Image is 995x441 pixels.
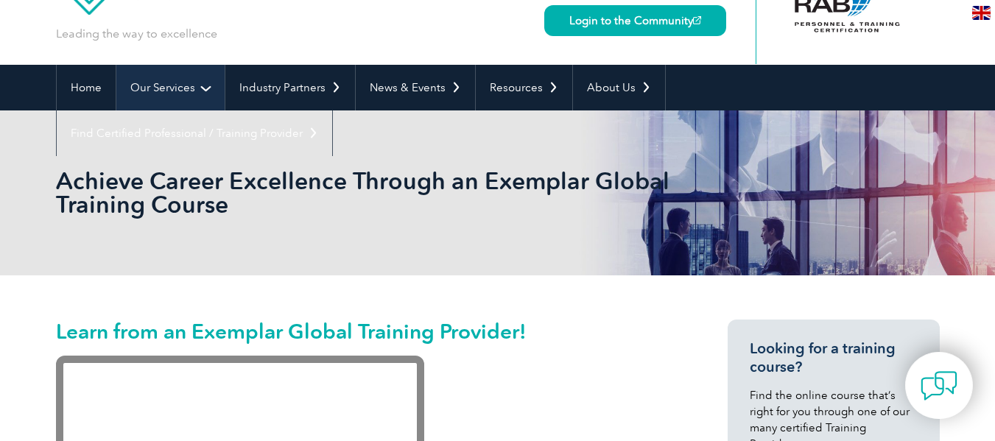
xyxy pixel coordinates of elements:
[544,5,726,36] a: Login to the Community
[573,65,665,110] a: About Us
[56,26,217,42] p: Leading the way to excellence
[693,16,701,24] img: open_square.png
[225,65,355,110] a: Industry Partners
[56,320,675,343] h2: Learn from an Exemplar Global Training Provider!
[750,339,918,376] h3: Looking for a training course?
[116,65,225,110] a: Our Services
[57,110,332,156] a: Find Certified Professional / Training Provider
[921,367,957,404] img: contact-chat.png
[476,65,572,110] a: Resources
[356,65,475,110] a: News & Events
[972,6,991,20] img: en
[57,65,116,110] a: Home
[56,169,675,216] h2: Achieve Career Excellence Through an Exemplar Global Training Course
